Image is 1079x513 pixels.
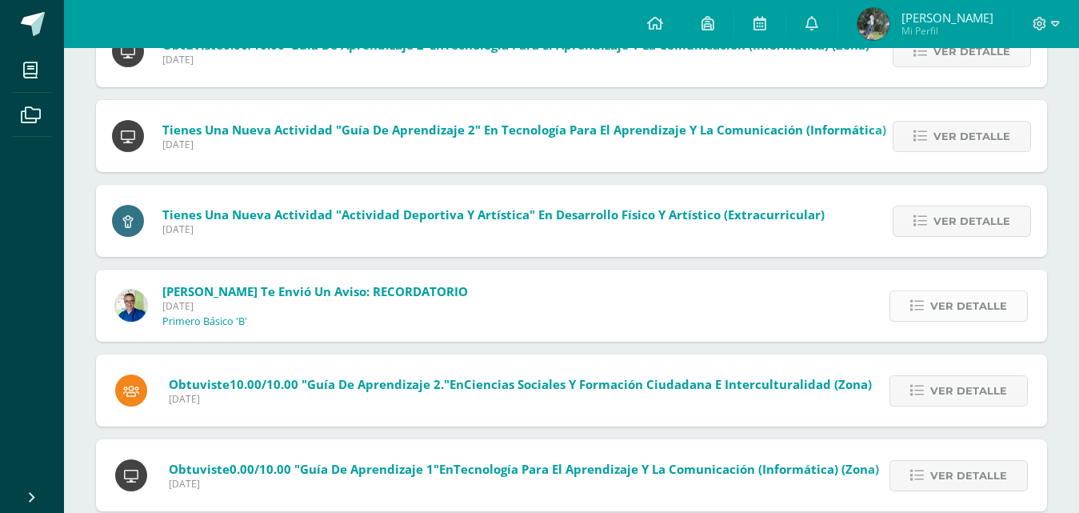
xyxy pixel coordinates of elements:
[933,206,1010,236] span: Ver detalle
[933,37,1010,66] span: Ver detalle
[230,376,298,392] span: 10.00/10.00
[294,461,439,477] span: "Guía de aprendizaje 1"
[169,461,879,477] span: Obtuviste en
[169,392,872,406] span: [DATE]
[162,122,886,138] span: Tienes una nueva actividad "Guía de aprendizaje 2" En Tecnología para el Aprendizaje y la Comunic...
[857,8,889,40] img: a774d1109ffb169f0f0f34262d076cf3.png
[169,376,872,392] span: Obtuviste en
[901,24,993,38] span: Mi Perfil
[162,315,247,328] p: Primero Básico 'B'
[930,291,1007,321] span: Ver detalle
[115,290,147,322] img: 692ded2a22070436d299c26f70cfa591.png
[162,283,468,299] span: [PERSON_NAME] te envió un aviso: RECORDATORIO
[933,122,1010,151] span: Ver detalle
[302,376,450,392] span: "Guía de aprendizaje 2."
[230,461,291,477] span: 0.00/10.00
[930,376,1007,406] span: Ver detalle
[454,461,879,477] span: Tecnología para el Aprendizaje y la Comunicación (Informática) (Zona)
[162,138,886,151] span: [DATE]
[162,222,825,236] span: [DATE]
[162,299,468,313] span: [DATE]
[901,10,993,26] span: [PERSON_NAME]
[162,53,869,66] span: [DATE]
[162,206,825,222] span: Tienes una nueva actividad "Actividad Deportiva y Artística" En Desarrollo Físico y Artístico (Ex...
[169,477,879,491] span: [DATE]
[930,461,1007,491] span: Ver detalle
[464,376,872,392] span: Ciencias Sociales y Formación Ciudadana e Interculturalidad (Zona)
